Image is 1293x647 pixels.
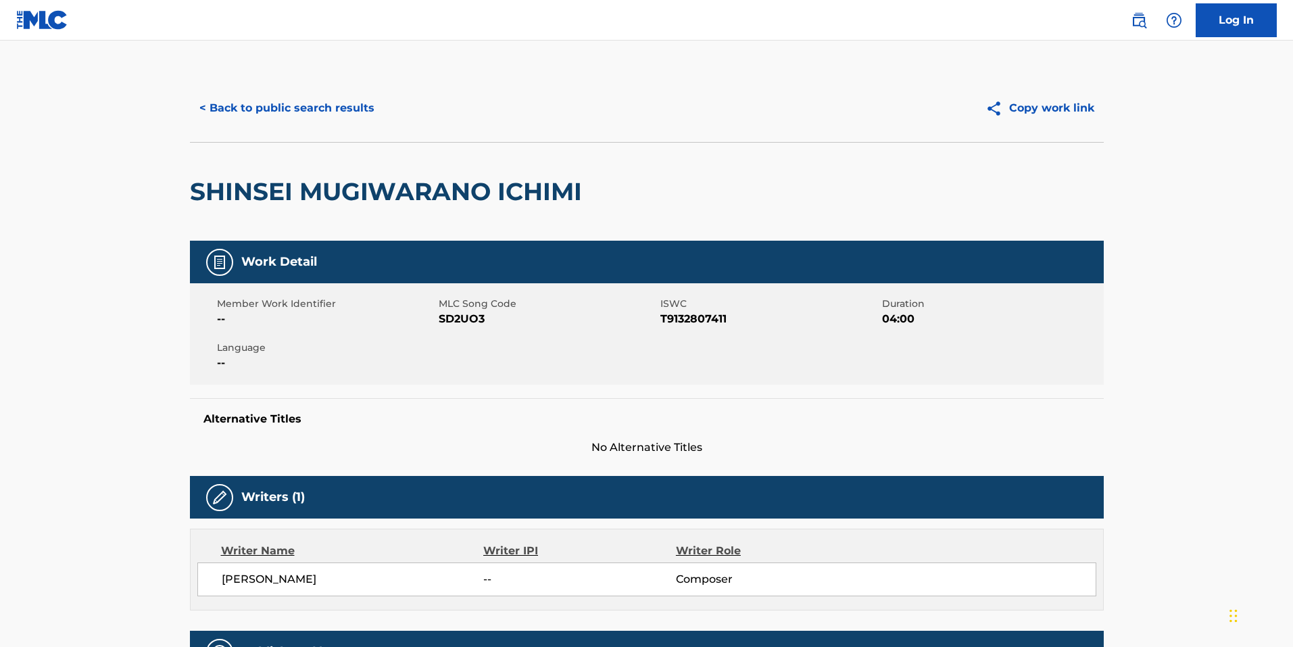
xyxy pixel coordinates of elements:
span: [PERSON_NAME] [222,571,484,588]
img: search [1131,12,1147,28]
h2: SHINSEI MUGIWARANO ICHIMI [190,176,589,207]
h5: Alternative Titles [203,412,1090,426]
div: Writer IPI [483,543,676,559]
img: help [1166,12,1182,28]
span: No Alternative Titles [190,439,1104,456]
h5: Writers (1) [241,489,305,505]
div: Help [1161,7,1188,34]
h5: Work Detail [241,254,317,270]
img: Writers [212,489,228,506]
span: T9132807411 [660,311,879,327]
a: Log In [1196,3,1277,37]
img: Copy work link [985,100,1009,117]
span: -- [217,311,435,327]
span: Member Work Identifier [217,297,435,311]
span: Language [217,341,435,355]
button: < Back to public search results [190,91,384,125]
span: ISWC [660,297,879,311]
span: SD2UO3 [439,311,657,327]
span: Duration [882,297,1100,311]
button: Copy work link [976,91,1104,125]
span: -- [483,571,675,588]
img: Work Detail [212,254,228,270]
div: Writer Role [676,543,851,559]
span: Composer [676,571,851,588]
span: 04:00 [882,311,1100,327]
div: Drag [1229,596,1238,636]
img: MLC Logo [16,10,68,30]
div: Writer Name [221,543,484,559]
iframe: Chat Widget [1225,582,1293,647]
span: -- [217,355,435,371]
span: MLC Song Code [439,297,657,311]
a: Public Search [1125,7,1152,34]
